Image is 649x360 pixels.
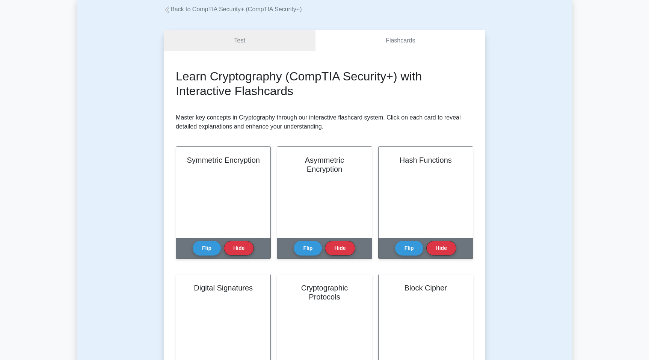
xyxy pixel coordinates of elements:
[185,283,261,292] h2: Digital Signatures
[176,113,473,131] p: Master key concepts in Cryptography through our interactive flashcard system. Click on each card ...
[426,241,456,256] button: Hide
[193,241,221,256] button: Flip
[395,241,423,256] button: Flip
[286,156,362,174] h2: Asymmetric Encryption
[325,241,355,256] button: Hide
[294,241,322,256] button: Flip
[388,156,464,165] h2: Hash Functions
[185,156,261,165] h2: Symmetric Encryption
[164,30,315,51] a: Test
[176,69,473,98] h2: Learn Cryptography (CompTIA Security+) with Interactive Flashcards
[286,283,362,301] h2: Cryptographic Protocols
[388,283,464,292] h2: Block Cipher
[164,6,302,12] a: Back to CompTIA Security+ (CompTIA Security+)
[315,30,485,51] a: Flashcards
[224,241,254,256] button: Hide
